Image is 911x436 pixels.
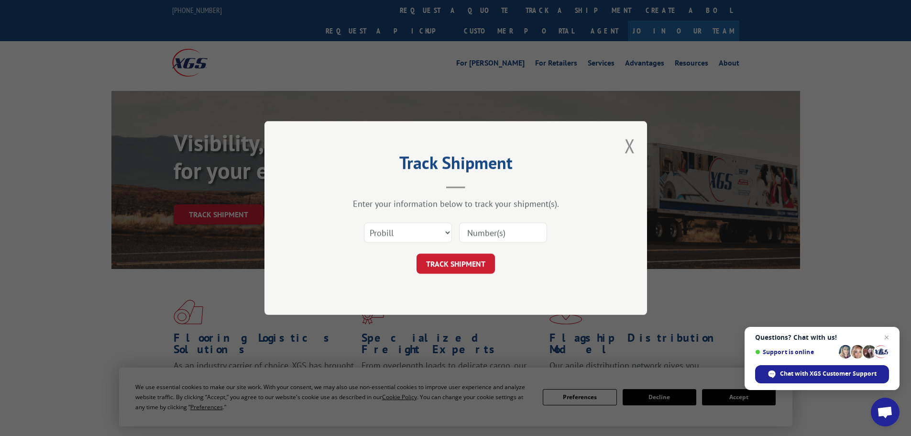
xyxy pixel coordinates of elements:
[755,334,889,341] span: Questions? Chat with us!
[881,332,892,343] span: Close chat
[871,398,900,426] div: Open chat
[755,365,889,383] div: Chat with XGS Customer Support
[312,156,599,174] h2: Track Shipment
[755,348,835,356] span: Support is online
[312,198,599,209] div: Enter your information below to track your shipment(s).
[459,223,547,243] input: Number(s)
[625,133,635,158] button: Close modal
[417,254,495,274] button: TRACK SHIPMENT
[780,369,877,378] span: Chat with XGS Customer Support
